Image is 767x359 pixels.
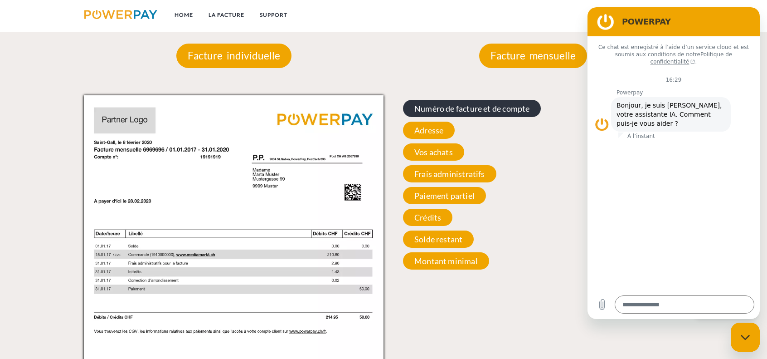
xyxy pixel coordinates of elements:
[403,252,489,270] span: Montant minimal
[403,209,452,226] span: Crédits
[403,187,486,204] span: Paiement partiel
[403,122,455,139] span: Adresse
[587,7,760,319] iframe: Fenêtre de messagerie
[84,10,157,19] img: logo-powerpay.svg
[403,165,496,182] span: Frais administratifs
[201,7,252,23] a: LA FACTURE
[403,143,464,161] span: Vos achats
[176,44,291,68] p: Facture individuelle
[479,44,587,68] p: Facture mensuelle
[167,7,201,23] a: Home
[403,231,474,248] span: Solde restant
[403,100,541,117] span: Numéro de facture et de compte
[731,323,760,352] iframe: Bouton de lancement de la fenêtre de messagerie, conversation en cours
[640,7,664,23] a: CG
[252,7,295,23] a: Support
